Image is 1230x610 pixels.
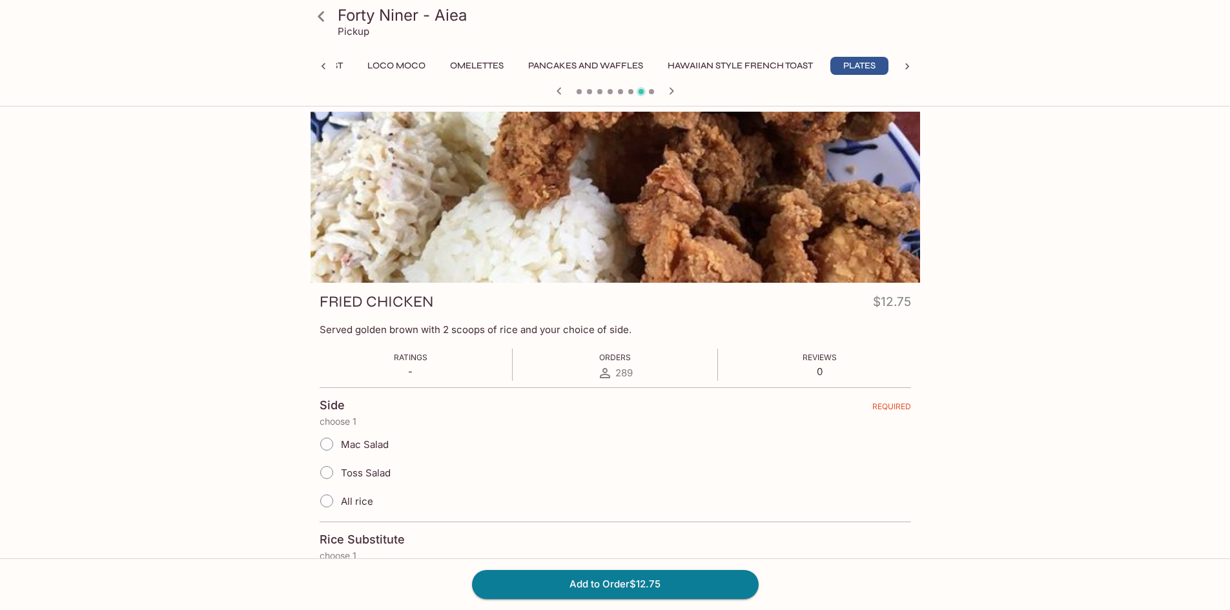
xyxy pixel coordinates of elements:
button: Plates [830,57,888,75]
span: All rice [341,495,373,507]
p: 0 [803,365,837,378]
span: Toss Salad [341,467,391,479]
button: Pancakes and Waffles [521,57,650,75]
p: choose 1 [320,416,911,427]
h3: FRIED CHICKEN [320,292,433,312]
span: Orders [599,352,631,362]
h3: Forty Niner - Aiea [338,5,915,25]
span: Reviews [803,352,837,362]
h4: Side [320,398,345,412]
p: choose 1 [320,551,911,561]
p: Served golden brown with 2 scoops of rice and your choice of side. [320,323,911,336]
div: FRIED CHICKEN [311,112,920,283]
p: Pickup [338,25,369,37]
span: 289 [615,367,633,379]
span: REQUIRED [872,402,911,416]
button: Hawaiian Style French Toast [661,57,820,75]
span: Ratings [394,352,427,362]
button: Omelettes [443,57,511,75]
h4: Rice Substitute [320,533,405,547]
p: - [394,365,427,378]
h4: $12.75 [873,292,911,317]
span: Mac Salad [341,438,389,451]
button: Add to Order$12.75 [472,570,759,598]
button: Loco Moco [360,57,433,75]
